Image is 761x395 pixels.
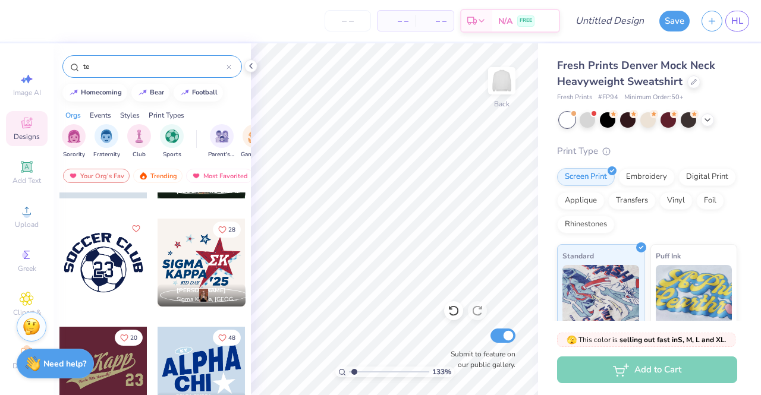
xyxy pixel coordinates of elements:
button: filter button [62,124,86,159]
button: filter button [93,124,120,159]
button: Like [213,330,241,346]
button: filter button [127,124,151,159]
img: Standard [562,265,639,324]
span: Designs [14,132,40,141]
span: Greek [18,264,36,273]
button: Like [115,330,143,346]
img: Puff Ink [656,265,732,324]
div: Applique [557,192,605,210]
span: This color is . [567,334,727,345]
div: filter for Sports [160,124,184,159]
button: Like [213,222,241,238]
span: Upload [15,220,39,229]
strong: selling out fast in S, M, L and XL [620,335,725,345]
div: filter for Parent's Weekend [208,124,235,159]
img: Parent's Weekend Image [215,129,229,143]
span: 🫣 [567,334,577,346]
div: homecoming [81,89,122,96]
span: Club [133,150,146,159]
input: Untitled Design [566,9,653,33]
span: – – [385,15,408,27]
button: homecoming [62,84,127,102]
span: Add Text [12,176,41,185]
img: Game Day Image [248,129,262,143]
img: most_fav.gif [191,172,201,180]
span: Image AI [13,88,41,97]
span: 133 % [432,366,451,377]
span: Game Day [241,150,268,159]
div: Digital Print [678,168,736,186]
div: Embroidery [618,168,675,186]
span: Sigma Kappa, [GEOGRAPHIC_DATA][US_STATE] [177,295,241,304]
img: Sports Image [165,129,179,143]
span: Decorate [12,361,41,371]
div: filter for Club [127,124,151,159]
div: Transfers [608,192,656,210]
div: Trending [133,169,183,183]
div: bear [150,89,164,96]
div: filter for Game Day [241,124,268,159]
a: HL [725,11,749,31]
img: Sorority Image [67,129,81,143]
span: 28 [228,227,235,233]
span: # FP94 [598,93,618,103]
strong: Need help? [43,358,86,369]
button: filter button [160,124,184,159]
img: Club Image [133,129,146,143]
input: Try "Alpha" [82,61,227,72]
div: Print Type [557,144,737,158]
div: Screen Print [557,168,615,186]
button: filter button [208,124,235,159]
div: Rhinestones [557,216,615,233]
img: most_fav.gif [68,172,78,180]
img: Back [490,69,514,93]
span: Clipart & logos [6,308,48,327]
span: 48 [228,335,235,341]
div: Back [494,99,510,109]
input: – – [325,10,371,31]
span: HL [731,14,743,28]
img: trending.gif [139,172,148,180]
label: Submit to feature on our public gallery. [444,349,515,370]
span: Puff Ink [656,249,681,262]
span: Fresh Prints [557,93,592,103]
div: filter for Sorority [62,124,86,159]
div: Foil [696,192,724,210]
span: Minimum Order: 50 + [624,93,684,103]
div: football [192,89,218,96]
img: Fraternity Image [100,129,113,143]
div: Print Types [149,110,184,121]
span: Fraternity [93,150,120,159]
div: Vinyl [659,192,693,210]
span: Fresh Prints Denver Mock Neck Heavyweight Sweatshirt [557,58,715,89]
button: Like [129,222,143,236]
div: Events [90,110,111,121]
span: 20 [130,335,137,341]
span: Sorority [63,150,85,159]
img: trend_line.gif [138,89,147,96]
span: Parent's Weekend [208,150,235,159]
button: football [174,84,223,102]
span: Standard [562,249,594,262]
span: Sports [163,150,181,159]
span: [PERSON_NAME] [177,286,226,295]
img: trend_line.gif [180,89,190,96]
div: Styles [120,110,140,121]
button: Save [659,11,690,31]
span: – – [423,15,446,27]
button: filter button [241,124,268,159]
div: Your Org's Fav [63,169,130,183]
div: Most Favorited [186,169,253,183]
div: filter for Fraternity [93,124,120,159]
img: trend_line.gif [69,89,78,96]
div: Orgs [65,110,81,121]
button: bear [131,84,169,102]
span: N/A [498,15,512,27]
span: FREE [520,17,532,25]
